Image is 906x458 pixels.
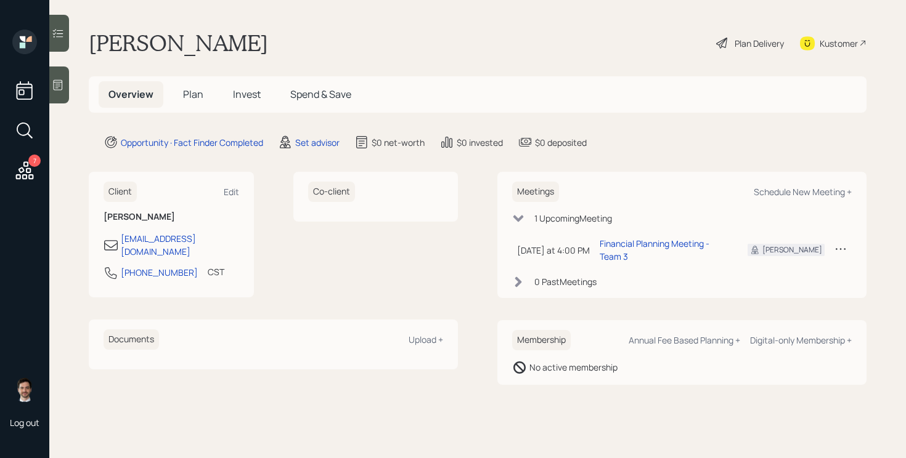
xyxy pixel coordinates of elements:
[104,182,137,202] h6: Client
[12,377,37,402] img: jonah-coleman-headshot.png
[233,87,261,101] span: Invest
[28,155,41,167] div: 7
[517,244,590,257] div: [DATE] at 4:00 PM
[121,232,239,258] div: [EMAIL_ADDRESS][DOMAIN_NAME]
[409,334,443,345] div: Upload +
[512,182,559,202] h6: Meetings
[295,136,340,149] div: Set advisor
[372,136,425,149] div: $0 net-worth
[750,334,852,346] div: Digital-only Membership +
[534,212,612,225] div: 1 Upcoming Meeting
[762,244,822,255] div: [PERSON_NAME]
[89,30,268,57] h1: [PERSON_NAME]
[104,329,159,350] h6: Documents
[534,275,597,288] div: 0 Past Meeting s
[121,136,263,149] div: Opportunity · Fact Finder Completed
[754,186,852,198] div: Schedule New Meeting +
[629,334,740,346] div: Annual Fee Based Planning +
[535,136,587,149] div: $0 deposited
[529,361,618,374] div: No active membership
[183,87,203,101] span: Plan
[457,136,503,149] div: $0 invested
[10,417,39,428] div: Log out
[820,37,858,50] div: Kustomer
[512,330,571,350] h6: Membership
[108,87,153,101] span: Overview
[224,186,239,198] div: Edit
[308,182,355,202] h6: Co-client
[104,212,239,222] h6: [PERSON_NAME]
[290,87,351,101] span: Spend & Save
[121,266,198,279] div: [PHONE_NUMBER]
[600,237,728,263] div: Financial Planning Meeting - Team 3
[735,37,784,50] div: Plan Delivery
[208,265,224,278] div: CST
